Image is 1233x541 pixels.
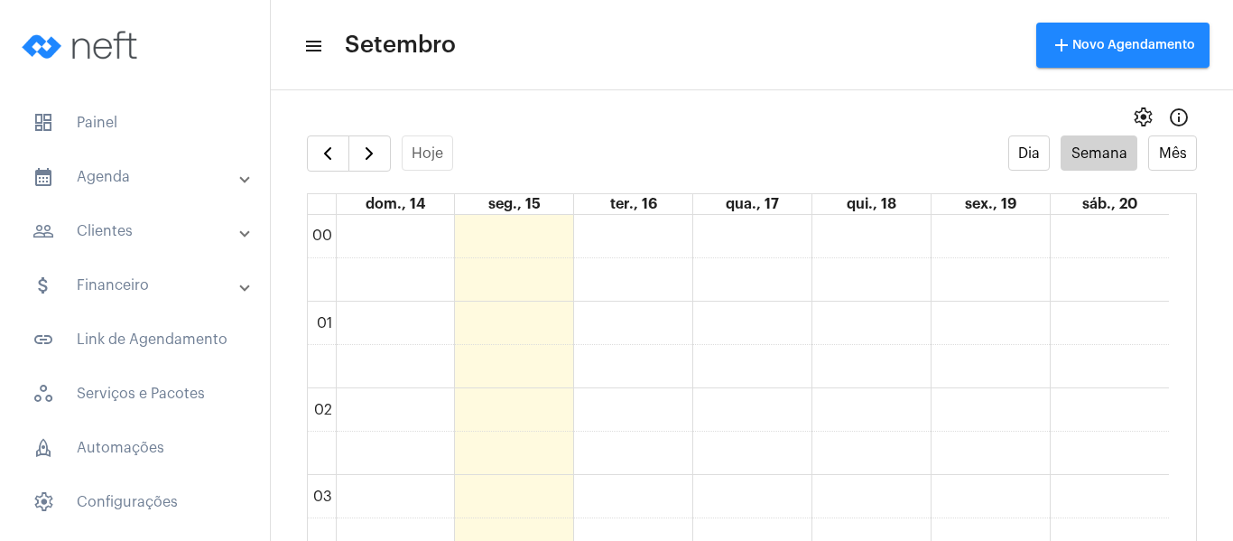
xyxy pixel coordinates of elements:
[843,194,900,214] a: 18 de setembro de 2025
[32,166,241,188] mat-panel-title: Agenda
[307,135,349,172] button: Semana Anterior
[1125,99,1161,135] button: settings
[311,402,336,418] div: 02
[32,437,54,459] span: sidenav icon
[11,264,270,307] mat-expansion-panel-header: sidenav iconFinanceiro
[1079,194,1141,214] a: 20 de setembro de 2025
[32,220,54,242] mat-icon: sidenav icon
[32,383,54,405] span: sidenav icon
[309,228,336,244] div: 00
[32,166,54,188] mat-icon: sidenav icon
[345,31,456,60] span: Setembro
[1148,135,1197,171] button: Mês
[18,372,252,415] span: Serviços e Pacotes
[32,220,241,242] mat-panel-title: Clientes
[303,35,321,57] mat-icon: sidenav icon
[1168,107,1190,128] mat-icon: Info
[32,329,54,350] mat-icon: sidenav icon
[32,275,241,296] mat-panel-title: Financeiro
[11,210,270,253] mat-expansion-panel-header: sidenav iconClientes
[348,135,391,172] button: Próximo Semana
[1161,99,1197,135] button: Info
[310,489,336,505] div: 03
[32,275,54,296] mat-icon: sidenav icon
[1051,34,1072,56] mat-icon: add
[722,194,783,214] a: 17 de setembro de 2025
[362,194,429,214] a: 14 de setembro de 2025
[607,194,661,214] a: 16 de setembro de 2025
[18,318,252,361] span: Link de Agendamento
[485,194,544,214] a: 15 de setembro de 2025
[18,426,252,470] span: Automações
[18,480,252,524] span: Configurações
[402,135,454,171] button: Hoje
[1132,107,1154,128] span: settings
[1008,135,1051,171] button: Dia
[14,9,150,81] img: logo-neft-novo-2.png
[32,112,54,134] span: sidenav icon
[1051,39,1195,51] span: Novo Agendamento
[1061,135,1137,171] button: Semana
[11,155,270,199] mat-expansion-panel-header: sidenav iconAgenda
[313,315,336,331] div: 01
[961,194,1020,214] a: 19 de setembro de 2025
[32,491,54,513] span: sidenav icon
[1036,23,1210,68] button: Novo Agendamento
[18,101,252,145] span: Painel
